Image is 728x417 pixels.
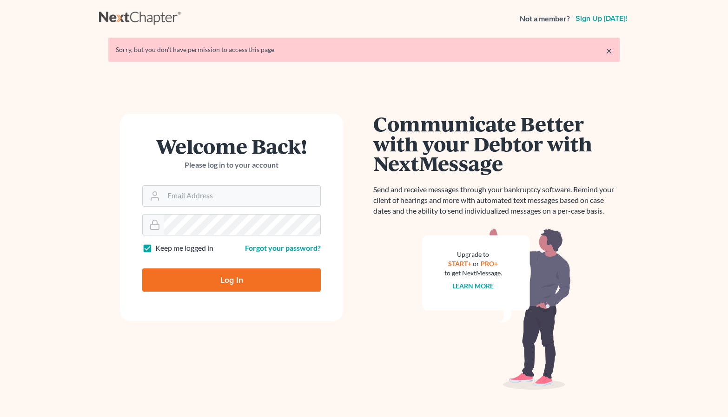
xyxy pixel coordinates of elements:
a: Learn more [453,282,494,290]
input: Email Address [164,186,320,206]
div: Upgrade to [444,250,502,259]
img: nextmessage_bg-59042aed3d76b12b5cd301f8e5b87938c9018125f34e5fa2b7a6b67550977c72.svg [422,228,571,390]
a: Sign up [DATE]! [574,15,629,22]
input: Log In [142,268,321,292]
h1: Welcome Back! [142,136,321,156]
strong: Not a member? [520,13,570,24]
span: or [473,260,480,267]
div: to get NextMessage. [444,268,502,278]
a: × [606,45,612,56]
h1: Communicate Better with your Debtor with NextMessage [373,114,620,173]
p: Please log in to your account [142,160,321,170]
div: Sorry, but you don't have permission to access this page [116,45,612,54]
a: Forgot your password? [245,243,321,252]
p: Send and receive messages through your bankruptcy software. Remind your client of hearings and mo... [373,184,620,216]
a: START+ [449,260,472,267]
a: PRO+ [481,260,498,267]
label: Keep me logged in [155,243,213,254]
